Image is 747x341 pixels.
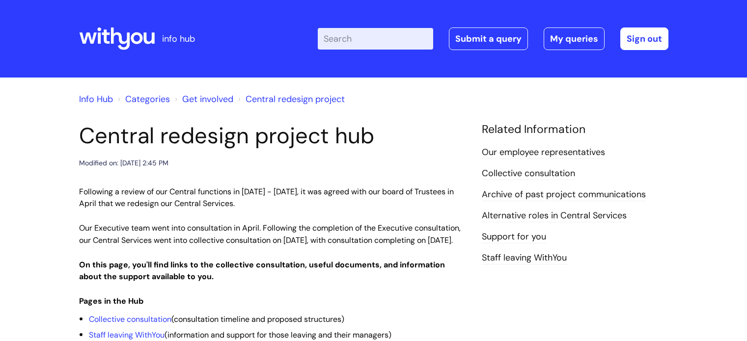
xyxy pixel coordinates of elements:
[482,167,575,180] a: Collective consultation
[482,210,627,222] a: Alternative roles in Central Services
[79,123,467,149] h1: Central redesign project hub
[79,186,454,209] span: Following a review of our Central functions in [DATE] - [DATE], it was agreed with our board of T...
[246,93,345,105] a: Central redesign project
[182,93,233,105] a: Get involved
[172,91,233,107] li: Get involved
[79,223,461,245] span: Our Executive team went into consultation in April. Following the completion of the Executive con...
[482,231,546,243] a: Support for you
[79,93,113,105] a: Info Hub
[89,330,165,340] a: Staff leaving WithYou
[318,28,433,50] input: Search
[79,157,168,169] div: Modified on: [DATE] 2:45 PM
[482,252,567,264] a: Staff leaving WithYou
[89,330,391,340] span: (information and support for those leaving and their managers)
[482,123,668,136] h4: Related Information
[79,296,143,306] strong: Pages in the Hub
[162,31,195,47] p: info hub
[482,188,646,201] a: Archive of past project communications
[449,27,528,50] a: Submit a query
[544,27,605,50] a: My queries
[89,314,171,324] a: Collective consultation
[318,27,668,50] div: | -
[620,27,668,50] a: Sign out
[115,91,170,107] li: Solution home
[236,91,345,107] li: Central redesign project
[125,93,170,105] a: Categories
[79,260,445,282] strong: On this page, you'll find links to the collective consultation, useful documents, and information...
[89,314,344,324] span: (consultation timeline and proposed structures)
[482,146,605,159] a: Our employee representatives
